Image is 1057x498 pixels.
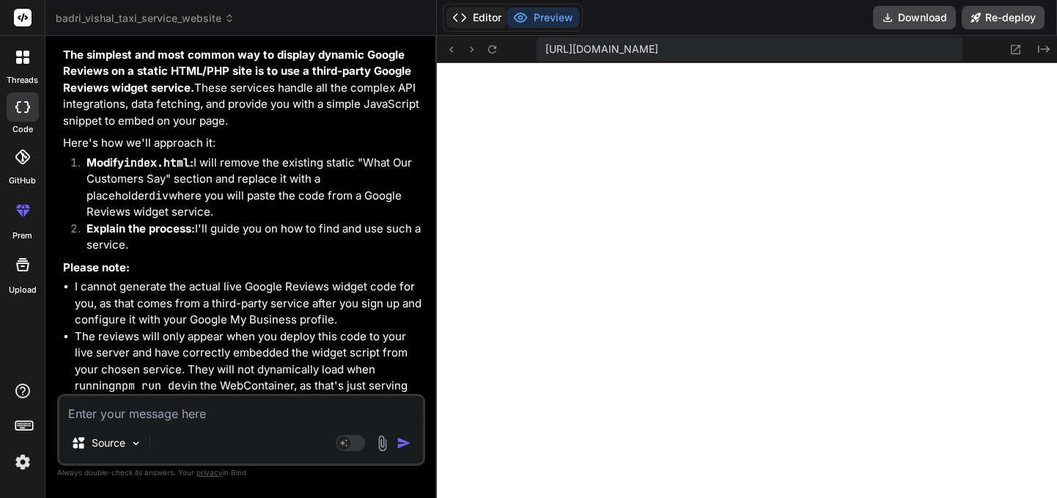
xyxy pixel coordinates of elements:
button: Preview [507,7,579,28]
code: div [149,188,169,203]
li: I will remove the existing static "What Our Customers Say" section and replace it with a placehol... [75,155,422,221]
p: Always double-check its answers. Your in Bind [57,466,425,480]
label: Upload [9,284,37,296]
img: attachment [374,435,391,452]
strong: Explain the process: [86,221,195,235]
button: Editor [446,7,507,28]
span: badri_vishal_taxi_service_website [56,11,235,26]
img: Pick Models [130,437,142,450]
p: These services handle all the complex API integrations, data fetching, and provide you with a sim... [63,47,422,130]
li: I'll guide you on how to find and use such a service. [75,221,422,254]
code: index.html [124,155,190,170]
strong: Please note: [63,260,130,274]
span: privacy [196,468,223,477]
img: icon [397,436,411,450]
li: I cannot generate the actual live Google Reviews widget code for you, as that comes from a third-... [75,279,422,329]
label: prem [12,230,32,242]
li: The reviews will only appear when you deploy this code to your live server and have correctly emb... [75,329,422,411]
strong: The simplest and most common way to display dynamic Google Reviews on a static HTML/PHP site is t... [63,48,414,95]
img: settings [10,450,35,475]
span: [URL][DOMAIN_NAME] [545,42,658,56]
button: Re-deploy [962,6,1045,29]
label: GitHub [9,175,36,187]
label: threads [7,74,38,87]
strong: Modify : [86,155,194,169]
p: Source [92,436,125,450]
button: Download [873,6,956,29]
iframe: Preview [437,63,1057,498]
code: npm run dev [115,378,188,393]
p: Here's how we'll approach it: [63,135,422,152]
label: code [12,123,33,136]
